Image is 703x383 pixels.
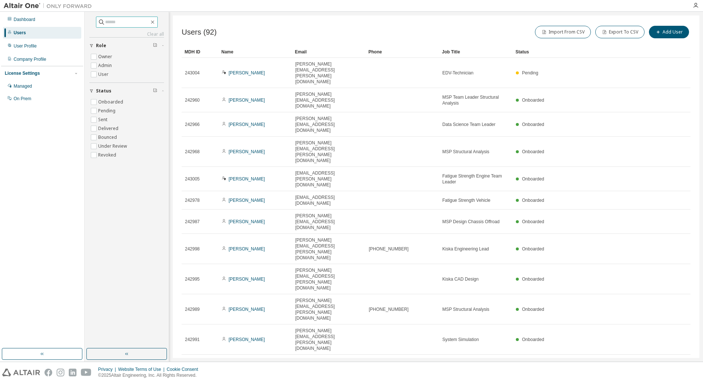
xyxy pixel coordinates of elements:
span: Clear filter [153,43,157,49]
div: Managed [14,83,32,89]
div: Users [14,30,26,36]
label: Under Review [98,142,128,151]
a: [PERSON_NAME] [229,98,265,103]
span: MSP Design Chassis Offroad [442,219,500,225]
span: Role [96,43,106,49]
button: Import From CSV [535,26,591,38]
span: Fatigue Strength Engine Team Leader [442,173,509,185]
span: [PERSON_NAME][EMAIL_ADDRESS][PERSON_NAME][DOMAIN_NAME] [295,140,362,164]
div: On Prem [14,96,31,102]
span: MSP Structural Analysis [442,149,489,155]
span: 242960 [185,97,200,103]
span: System Simulation [442,337,479,342]
img: linkedin.svg [69,369,76,376]
span: Clear filter [153,88,157,94]
span: 242966 [185,122,200,127]
span: EDV-Technician [442,70,474,76]
span: [PHONE_NUMBER] [369,246,408,252]
span: [PERSON_NAME][EMAIL_ADDRESS][PERSON_NAME][DOMAIN_NAME] [295,298,362,321]
div: Job Title [442,46,510,58]
span: Kiska Engineering Lead [442,246,489,252]
a: [PERSON_NAME] [229,149,265,154]
div: Privacy [98,366,118,372]
label: Sent [98,115,109,124]
span: [EMAIL_ADDRESS][PERSON_NAME][DOMAIN_NAME] [295,170,362,188]
a: [PERSON_NAME] [229,337,265,342]
span: 242968 [185,149,200,155]
span: [PHONE_NUMBER] [369,306,408,312]
span: 242995 [185,276,200,282]
div: Email [295,46,363,58]
span: MSP Structural Analysis [442,306,489,312]
img: facebook.svg [44,369,52,376]
span: Status [96,88,111,94]
span: [PERSON_NAME][EMAIL_ADDRESS][PERSON_NAME][DOMAIN_NAME] [295,267,362,291]
label: Revoked [98,151,118,159]
label: Delivered [98,124,120,133]
button: Add User [649,26,689,38]
label: Admin [98,61,113,70]
div: Phone [368,46,436,58]
span: Onboarded [522,219,544,224]
span: Pending [522,70,538,75]
span: Fatigue Strength Vehicle [442,197,490,203]
span: Onboarded [522,246,544,252]
label: Onboarded [98,98,125,106]
a: [PERSON_NAME] [229,307,265,312]
div: Company Profile [14,56,46,62]
a: Clear all [89,31,164,37]
span: Onboarded [522,98,544,103]
span: [PERSON_NAME][EMAIL_ADDRESS][DOMAIN_NAME] [295,91,362,109]
span: Users (92) [182,28,217,36]
a: [PERSON_NAME] [229,70,265,75]
span: [PERSON_NAME][EMAIL_ADDRESS][PERSON_NAME][DOMAIN_NAME] [295,328,362,351]
span: MSP Team Leader Structural Analysis [442,94,509,106]
span: [PERSON_NAME][EMAIL_ADDRESS][DOMAIN_NAME] [295,213,362,231]
span: Onboarded [522,337,544,342]
p: © 2025 Altair Engineering, Inc. All Rights Reserved. [98,372,203,379]
img: Altair One [4,2,96,10]
span: Onboarded [522,198,544,203]
span: Onboarded [522,176,544,182]
img: youtube.svg [81,369,92,376]
div: MDH ID [185,46,215,58]
span: 242989 [185,306,200,312]
span: Onboarded [522,149,544,154]
span: 242991 [185,337,200,342]
label: Owner [98,52,114,61]
label: User [98,70,110,79]
span: [PERSON_NAME][EMAIL_ADDRESS][PERSON_NAME][DOMAIN_NAME] [295,237,362,261]
div: Name [221,46,289,58]
div: User Profile [14,43,37,49]
div: License Settings [5,70,40,76]
button: Role [89,38,164,54]
button: Export To CSV [595,26,645,38]
span: [PERSON_NAME][EMAIL_ADDRESS][PERSON_NAME][DOMAIN_NAME] [295,61,362,85]
button: Status [89,83,164,99]
img: altair_logo.svg [2,369,40,376]
a: [PERSON_NAME] [229,122,265,127]
a: [PERSON_NAME] [229,277,265,282]
span: Data Science Team Leader [442,122,496,127]
label: Bounced [98,133,118,142]
div: Cookie Consent [167,366,202,372]
span: Onboarded [522,122,544,127]
div: Website Terms of Use [118,366,167,372]
label: Pending [98,106,117,115]
a: [PERSON_NAME] [229,176,265,182]
span: [PERSON_NAME][EMAIL_ADDRESS][DOMAIN_NAME] [295,116,362,133]
span: 242978 [185,197,200,203]
span: Onboarded [522,307,544,312]
span: Onboarded [522,277,544,282]
a: [PERSON_NAME] [229,246,265,252]
div: Status [515,46,649,58]
span: 243004 [185,70,200,76]
span: Kiska CAD Design [442,276,479,282]
img: instagram.svg [57,369,64,376]
span: [EMAIL_ADDRESS][DOMAIN_NAME] [295,194,362,206]
a: [PERSON_NAME] [229,198,265,203]
span: 243005 [185,176,200,182]
a: [PERSON_NAME] [229,219,265,224]
span: 242987 [185,219,200,225]
span: 242998 [185,246,200,252]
